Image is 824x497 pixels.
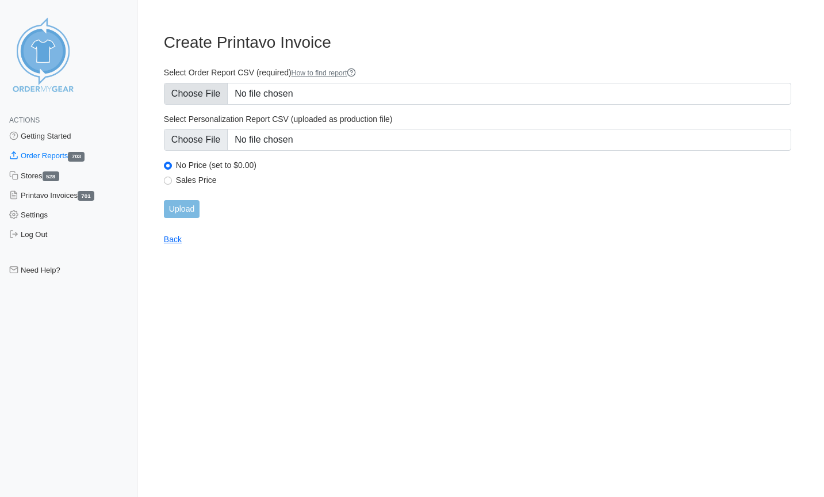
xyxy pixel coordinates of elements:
[164,67,791,78] label: Select Order Report CSV (required)
[78,191,94,201] span: 701
[292,69,357,77] a: How to find report
[164,235,182,244] a: Back
[68,152,85,162] span: 703
[9,116,40,124] span: Actions
[43,171,59,181] span: 528
[164,114,791,124] label: Select Personalization Report CSV (uploaded as production file)
[176,160,791,170] label: No Price (set to $0.00)
[176,175,791,185] label: Sales Price
[164,200,200,218] input: Upload
[164,33,791,52] h3: Create Printavo Invoice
